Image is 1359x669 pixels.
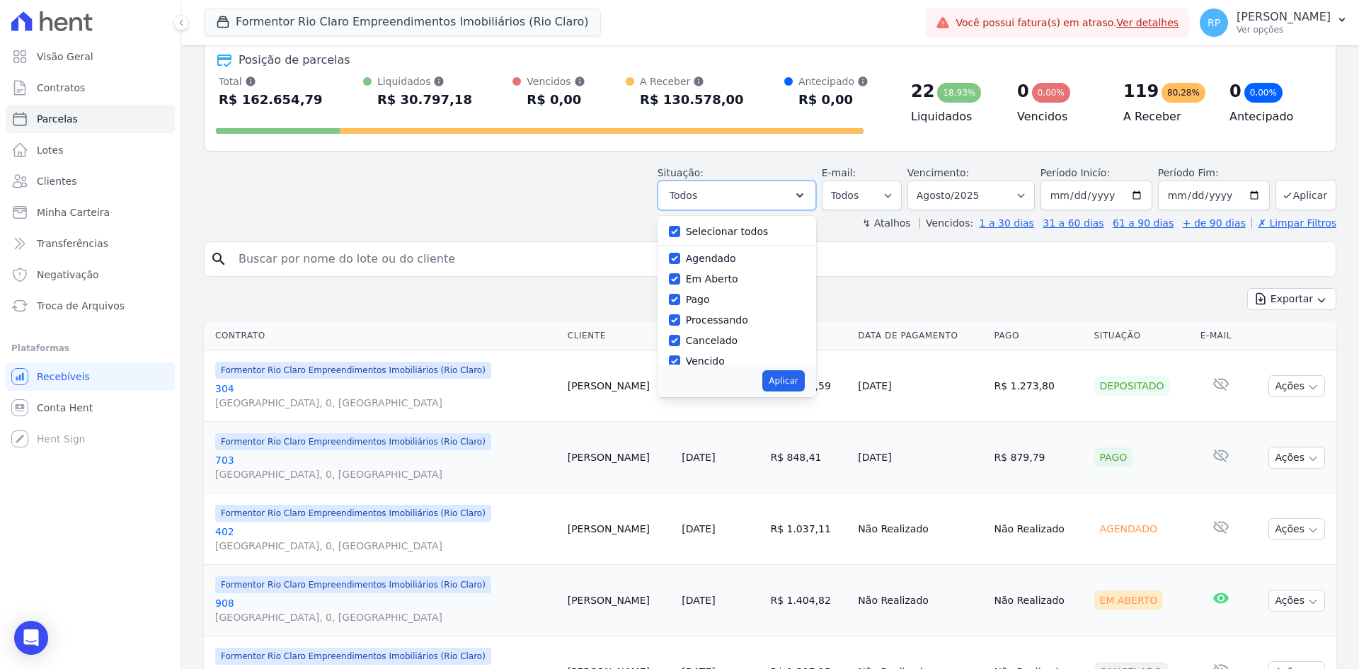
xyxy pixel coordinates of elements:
button: Exportar [1247,288,1336,310]
a: Parcelas [6,105,175,133]
p: Ver opções [1237,24,1331,35]
div: Antecipado [798,74,868,88]
a: [DATE] [682,595,715,606]
label: Período Inicío: [1040,167,1110,178]
span: Formentor Rio Claro Empreendimentos Imobiliários (Rio Claro) [215,433,491,450]
div: Agendado [1094,519,1163,539]
div: Plataformas [11,340,169,357]
label: Em Aberto [686,273,738,285]
div: R$ 0,00 [527,88,585,111]
td: Não Realizado [852,493,988,565]
button: Aplicar [1275,180,1336,210]
td: [DATE] [852,422,988,493]
span: Conta Hent [37,401,93,415]
label: Situação: [658,167,704,178]
a: Clientes [6,167,175,195]
a: Conta Hent [6,394,175,422]
span: Parcelas [37,112,78,126]
button: Ações [1268,375,1325,397]
label: ↯ Atalhos [862,217,910,229]
a: Troca de Arquivos [6,292,175,320]
a: ✗ Limpar Filtros [1251,217,1336,229]
span: Formentor Rio Claro Empreendimentos Imobiliários (Rio Claro) [215,505,491,522]
label: Cancelado [686,335,738,346]
span: Negativação [37,268,99,282]
a: 31 a 60 dias [1043,217,1103,229]
div: Em Aberto [1094,590,1164,610]
label: Vencidos: [919,217,973,229]
div: 22 [911,80,934,103]
a: 304[GEOGRAPHIC_DATA], 0, [GEOGRAPHIC_DATA] [215,382,556,410]
div: Pago [1094,447,1133,467]
td: [DATE] [852,350,988,422]
th: Contrato [204,321,562,350]
a: 703[GEOGRAPHIC_DATA], 0, [GEOGRAPHIC_DATA] [215,453,556,481]
label: Período Fim: [1158,166,1270,181]
span: Troca de Arquivos [37,299,125,313]
td: Não Realizado [988,493,1088,565]
td: Não Realizado [852,565,988,636]
td: [PERSON_NAME] [562,565,677,636]
td: R$ 848,41 [764,422,852,493]
a: Ver detalhes [1117,17,1179,28]
div: R$ 130.578,00 [640,88,744,111]
th: E-mail [1195,321,1247,350]
a: [DATE] [682,523,715,534]
div: 119 [1123,80,1159,103]
button: Ações [1268,590,1325,612]
span: Todos [670,187,697,204]
th: Situação [1089,321,1195,350]
div: Posição de parcelas [239,52,350,69]
div: 0,00% [1032,83,1070,103]
span: Recebíveis [37,370,90,384]
td: Não Realizado [988,565,1088,636]
td: [PERSON_NAME] [562,493,677,565]
td: [PERSON_NAME] [562,350,677,422]
label: Vencido [686,355,725,367]
span: Formentor Rio Claro Empreendimentos Imobiliários (Rio Claro) [215,362,491,379]
input: Buscar por nome do lote ou do cliente [230,245,1330,273]
a: 61 a 90 dias [1113,217,1174,229]
div: R$ 0,00 [798,88,868,111]
a: 402[GEOGRAPHIC_DATA], 0, [GEOGRAPHIC_DATA] [215,525,556,553]
span: RP [1208,18,1220,28]
th: Cliente [562,321,677,350]
button: Formentor Rio Claro Empreendimentos Imobiliários (Rio Claro) [204,8,601,35]
span: Transferências [37,236,108,251]
a: Negativação [6,261,175,289]
span: Contratos [37,81,85,95]
a: Visão Geral [6,42,175,71]
a: + de 90 dias [1183,217,1246,229]
span: Formentor Rio Claro Empreendimentos Imobiliários (Rio Claro) [215,576,491,593]
span: Minha Carteira [37,205,110,219]
h4: Liquidados [911,108,994,125]
td: R$ 879,79 [988,422,1088,493]
td: R$ 1.404,82 [764,565,852,636]
div: 0 [1017,80,1029,103]
span: Lotes [37,143,64,157]
label: Agendado [686,253,736,264]
a: Contratos [6,74,175,102]
th: Data de Pagamento [852,321,988,350]
span: [GEOGRAPHIC_DATA], 0, [GEOGRAPHIC_DATA] [215,396,556,410]
span: [GEOGRAPHIC_DATA], 0, [GEOGRAPHIC_DATA] [215,610,556,624]
div: 0 [1229,80,1242,103]
span: Clientes [37,174,76,188]
a: Transferências [6,229,175,258]
a: 1 a 30 dias [980,217,1034,229]
label: Selecionar todos [686,226,769,237]
i: search [210,251,227,268]
span: Você possui fatura(s) em atraso. [956,16,1179,30]
label: Processando [686,314,748,326]
div: A Receber [640,74,744,88]
a: 908[GEOGRAPHIC_DATA], 0, [GEOGRAPHIC_DATA] [215,596,556,624]
div: Total [219,74,323,88]
td: R$ 1.273,80 [988,350,1088,422]
button: Ações [1268,518,1325,540]
td: [PERSON_NAME] [562,422,677,493]
div: Liquidados [377,74,472,88]
div: Depositado [1094,376,1170,396]
label: Pago [686,294,710,305]
div: R$ 30.797,18 [377,88,472,111]
h4: Vencidos [1017,108,1101,125]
